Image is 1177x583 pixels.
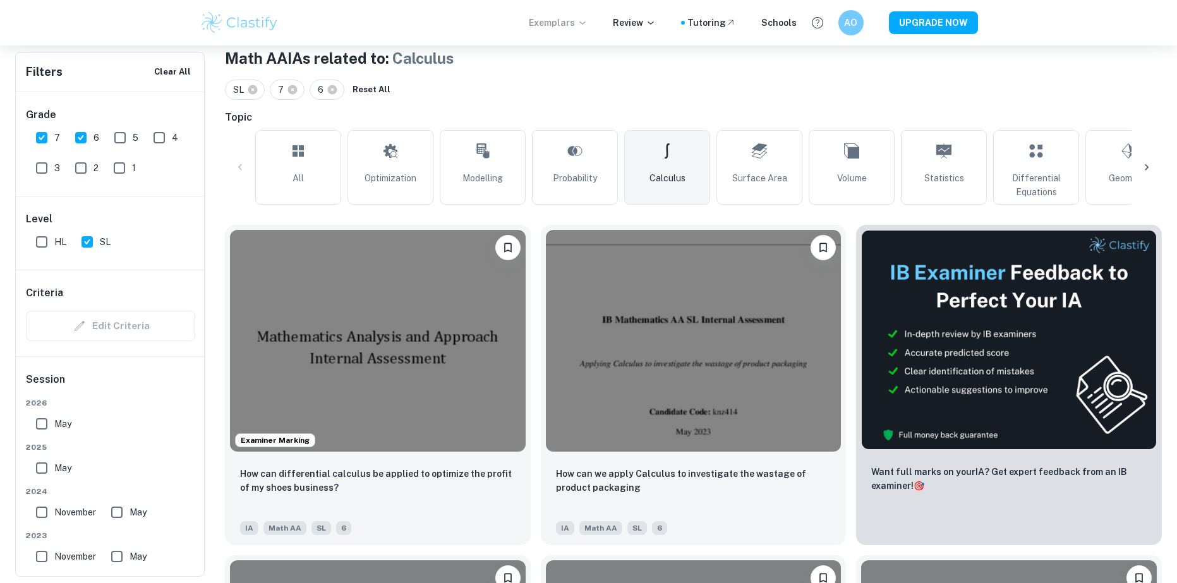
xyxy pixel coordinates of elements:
[311,521,331,535] span: SL
[579,521,622,535] span: Math AA
[26,397,195,409] span: 2026
[94,161,99,175] span: 2
[225,47,1162,69] h1: Math AA IAs related to:
[270,80,305,100] div: 7
[556,467,831,495] p: How can we apply Calculus to investigate the wastage of product packaging
[240,467,516,495] p: How can differential calculus be applied to optimize the profit of my shoes business?
[889,11,978,34] button: UPGRADE NOW
[732,171,787,185] span: Surface Area
[613,16,656,30] p: Review
[761,16,797,30] a: Schools
[871,465,1147,493] p: Want full marks on your IA ? Get expert feedback from an IB examiner!
[54,131,60,145] span: 7
[26,212,195,227] h6: Level
[26,486,195,497] span: 2024
[924,171,964,185] span: Statistics
[225,80,265,100] div: SL
[100,235,111,249] span: SL
[278,83,289,97] span: 7
[856,225,1162,545] a: ThumbnailWant full marks on yourIA? Get expert feedback from an IB examiner!
[54,550,96,563] span: November
[529,16,588,30] p: Exemplars
[54,417,71,431] span: May
[546,230,842,452] img: Math AA IA example thumbnail: How can we apply Calculus to investigate
[54,505,96,519] span: November
[914,481,924,491] span: 🎯
[293,171,304,185] span: All
[627,521,647,535] span: SL
[687,16,736,30] a: Tutoring
[462,171,503,185] span: Modelling
[26,107,195,123] h6: Grade
[349,80,394,99] button: Reset All
[225,225,531,545] a: Examiner MarkingBookmarkHow can differential calculus be applied to optimize the profit of my sho...
[130,550,147,563] span: May
[495,235,521,260] button: Bookmark
[263,521,306,535] span: Math AA
[26,442,195,453] span: 2025
[811,235,836,260] button: Bookmark
[26,311,195,341] div: Criteria filters are unavailable when searching by topic
[336,521,351,535] span: 6
[26,285,63,301] h6: Criteria
[240,521,258,535] span: IA
[392,49,454,67] span: Calculus
[54,461,71,475] span: May
[151,63,194,81] button: Clear All
[172,131,178,145] span: 4
[861,230,1157,450] img: Thumbnail
[310,80,344,100] div: 6
[837,171,867,185] span: Volume
[556,521,574,535] span: IA
[807,12,828,33] button: Help and Feedback
[54,235,66,249] span: HL
[541,225,847,545] a: BookmarkHow can we apply Calculus to investigate the wastage of product packagingIAMath AASL6
[843,16,858,30] h6: AO
[225,110,1162,125] h6: Topic
[649,171,685,185] span: Calculus
[133,131,138,145] span: 5
[26,372,195,397] h6: Session
[132,161,136,175] span: 1
[94,131,99,145] span: 6
[1109,171,1149,185] span: Geometry
[652,521,667,535] span: 6
[230,230,526,452] img: Math AA IA example thumbnail: How can differential calculus be applied
[200,10,280,35] img: Clastify logo
[233,83,250,97] span: SL
[236,435,315,446] span: Examiner Marking
[838,10,864,35] button: AO
[999,171,1073,199] span: Differential Equations
[365,171,416,185] span: Optimization
[130,505,147,519] span: May
[54,161,60,175] span: 3
[553,171,597,185] span: Probability
[26,530,195,541] span: 2023
[318,83,329,97] span: 6
[26,63,63,81] h6: Filters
